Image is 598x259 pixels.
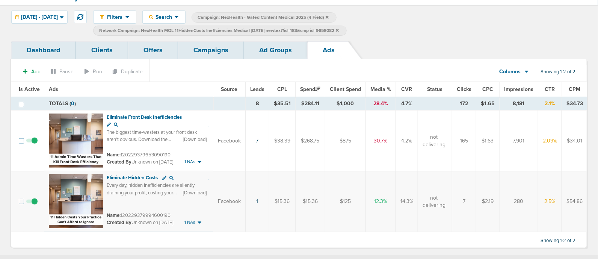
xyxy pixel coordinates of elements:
[538,111,562,171] td: 2.09%
[107,220,131,226] span: Created By
[396,171,418,232] td: 14.3%
[500,68,521,76] span: Columns
[11,41,76,59] a: Dashboard
[107,152,171,158] small: 120229379653090190
[366,97,396,111] td: 28.4%
[500,97,538,111] td: 8,181
[183,136,207,143] span: [Download]
[178,41,244,59] a: Campaigns
[396,97,418,111] td: 4.7%
[19,66,45,77] button: Add
[296,111,325,171] td: $268.75
[504,86,533,92] span: Impressions
[44,97,213,111] td: TOTALS ( )
[107,159,173,165] small: Unknown on [DATE]
[562,171,588,232] td: $54.86
[545,86,555,92] span: CTR
[107,114,182,120] span: Eliminate Front Desk Inefficiencies
[457,86,471,92] span: Clicks
[213,111,246,171] td: Facebook
[184,159,195,165] span: 1 NAs
[538,97,562,111] td: 2.1%
[423,194,445,209] span: not delivering
[402,86,412,92] span: CVR
[221,86,238,92] span: Source
[562,97,588,111] td: $34.73
[538,171,562,232] td: 2.5%
[128,41,178,59] a: Offers
[256,138,259,144] a: 7
[183,189,207,196] span: [Download]
[452,111,476,171] td: 165
[482,86,493,92] span: CPC
[300,86,320,92] span: Spend
[19,86,40,92] span: Is Active
[296,171,325,232] td: $15.36
[423,133,445,148] span: not delivering
[107,212,121,218] span: Name:
[325,97,366,111] td: $1,000
[396,111,418,171] td: 4.2%
[107,219,173,226] small: Unknown on [DATE]
[250,86,264,92] span: Leads
[184,219,195,226] span: 1 NAs
[370,86,391,92] span: Media %
[500,111,538,171] td: 7,901
[107,129,206,158] span: The biggest time-wasters at your front desk aren’t obvious. Download the guide to find out which ...
[99,27,339,34] span: Network Campaign: NexHealth MQL 11HiddenCosts Ineffciencies Medical [DATE] newtext?id=183&cmp id=...
[366,111,396,171] td: 30.7%
[330,86,361,92] span: Client Spend
[21,15,58,20] span: [DATE] - [DATE]
[307,41,350,59] a: Ads
[104,14,125,20] span: Filters
[541,238,575,244] span: Showing 1-2 of 2
[246,97,269,111] td: 8
[107,212,171,218] small: 120229379994600190
[269,97,296,111] td: $35.51
[366,171,396,232] td: 12.3%
[427,86,443,92] span: Status
[476,171,500,232] td: $2.19
[107,159,131,165] span: Created By
[476,97,500,111] td: $1.65
[49,174,103,228] img: Ad image
[476,111,500,171] td: $1.63
[107,182,205,225] span: Every day, hidden inefficiencies are silently draining your profit, costing your practice thousan...
[562,111,588,171] td: $34.01
[541,69,575,75] span: Showing 1-2 of 2
[452,171,476,232] td: 7
[325,171,366,232] td: $125
[269,171,296,232] td: $15.36
[153,14,175,20] span: Search
[198,14,329,21] span: Campaign: NexHealth - Gated Content Medical 2025 (4 Field)
[49,86,58,92] span: Ads
[107,152,121,158] span: Name:
[500,171,538,232] td: 280
[452,97,476,111] td: 172
[257,198,258,204] a: 1
[269,111,296,171] td: $38.39
[31,68,41,75] span: Add
[325,111,366,171] td: $875
[213,171,246,232] td: Facebook
[71,100,74,107] span: 0
[107,175,158,181] span: Eliminate Hidden Costs
[244,41,307,59] a: Ad Groups
[569,86,581,92] span: CPM
[76,41,128,59] a: Clients
[278,86,287,92] span: CPL
[49,114,103,168] img: Ad image
[296,97,325,111] td: $284.11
